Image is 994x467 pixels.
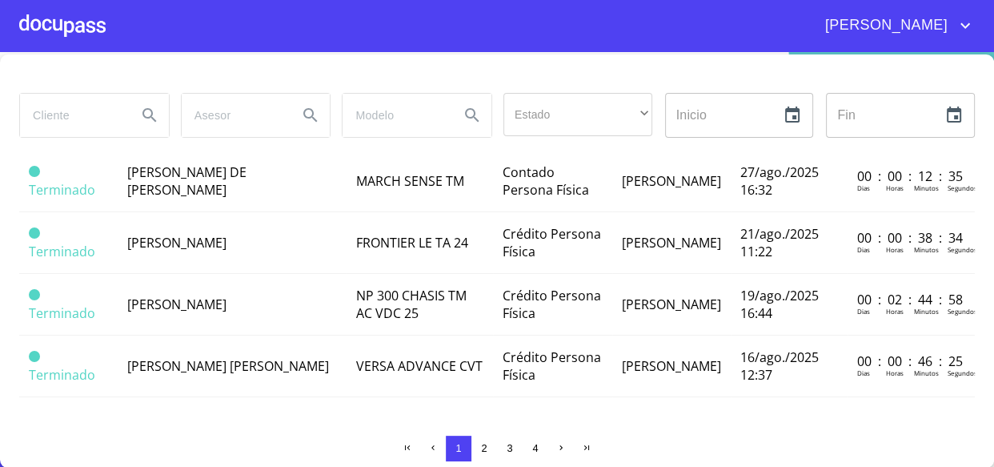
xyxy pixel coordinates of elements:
span: 16/ago./2025 12:37 [740,348,819,384]
p: Segundos [948,368,977,377]
span: Terminado [29,351,40,362]
p: 00 : 00 : 12 : 35 [857,167,965,185]
span: [PERSON_NAME] [127,296,226,313]
input: search [20,94,124,137]
button: 3 [497,436,523,461]
span: Contado Persona Física [503,163,589,199]
span: Terminado [29,304,95,322]
span: Terminado [29,243,95,260]
span: 21/ago./2025 11:22 [740,225,819,260]
p: Horas [886,307,904,316]
span: Crédito Persona Física [503,348,601,384]
span: 2 [481,442,487,454]
p: Dias [857,307,870,316]
button: Search [453,96,491,135]
span: [PERSON_NAME] [127,234,226,252]
span: [PERSON_NAME] [622,172,721,190]
span: MARCH SENSE TM [355,172,463,190]
span: [PERSON_NAME] [622,296,721,313]
p: Segundos [948,307,977,316]
p: Horas [886,183,904,192]
button: 4 [523,436,548,461]
p: Segundos [948,245,977,254]
span: NP 300 CHASIS TM AC VDC 25 [355,287,466,322]
span: 3 [507,442,512,454]
div: ​ [503,93,652,136]
input: search [343,94,447,137]
button: Search [130,96,169,135]
span: Terminado [29,289,40,300]
span: Crédito Persona Física [503,287,601,322]
span: [PERSON_NAME] [622,234,721,252]
p: Dias [857,245,870,254]
button: Search [291,96,330,135]
span: 4 [532,442,538,454]
span: [PERSON_NAME] [813,13,956,38]
p: 00 : 00 : 38 : 34 [857,229,965,247]
button: 2 [471,436,497,461]
span: Crédito Persona Física [503,225,601,260]
span: Terminado [29,181,95,199]
span: VERSA ADVANCE CVT [355,357,482,375]
p: Segundos [948,183,977,192]
span: [PERSON_NAME] [622,357,721,375]
p: Minutos [914,368,939,377]
p: Minutos [914,245,939,254]
button: account of current user [813,13,975,38]
p: Horas [886,368,904,377]
span: [PERSON_NAME] [PERSON_NAME] [127,357,329,375]
p: Horas [886,245,904,254]
span: [PERSON_NAME] DE [PERSON_NAME] [127,163,246,199]
span: 27/ago./2025 16:32 [740,163,819,199]
span: FRONTIER LE TA 24 [355,234,467,252]
span: Terminado [29,366,95,384]
span: 19/ago./2025 16:44 [740,287,819,322]
p: Dias [857,183,870,192]
p: 00 : 02 : 44 : 58 [857,291,965,308]
span: Terminado [29,166,40,177]
p: Dias [857,368,870,377]
p: Minutos [914,183,939,192]
button: 1 [446,436,471,461]
p: 00 : 00 : 46 : 25 [857,352,965,370]
p: Minutos [914,307,939,316]
input: search [182,94,286,137]
span: Terminado [29,227,40,239]
span: 1 [455,442,461,454]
